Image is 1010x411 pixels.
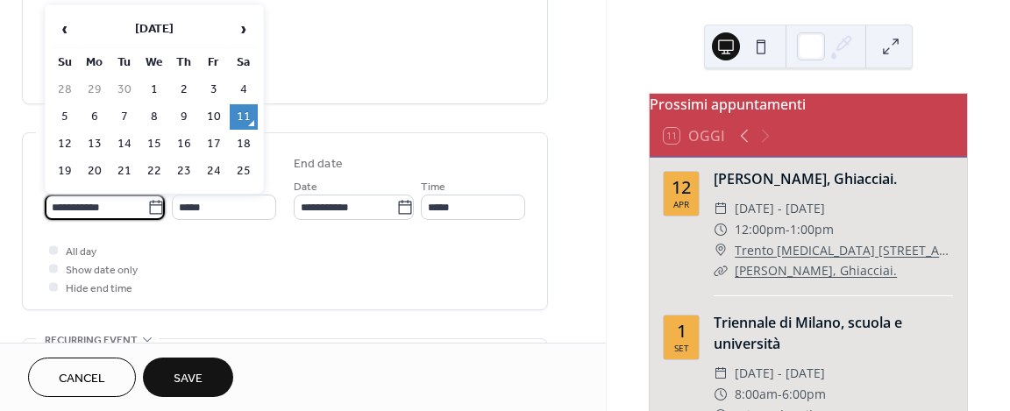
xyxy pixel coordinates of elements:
[677,322,686,340] div: 1
[110,159,139,184] td: 21
[200,77,228,103] td: 3
[170,159,198,184] td: 23
[786,219,790,240] span: -
[81,11,228,48] th: [DATE]
[110,104,139,130] td: 7
[230,77,258,103] td: 4
[735,384,778,405] span: 8:00am
[735,240,953,261] a: Trento [MEDICAL_DATA] [STREET_ADDRESS]
[51,159,79,184] td: 19
[650,94,967,115] div: Prossimi appuntamenti
[714,313,902,353] a: Triennale di Milano, scuola e università
[782,384,826,405] span: 6:00pm
[81,104,109,130] td: 6
[110,50,139,75] th: Tu
[81,159,109,184] td: 20
[140,104,168,130] td: 8
[51,50,79,75] th: Su
[110,186,139,211] td: 28
[170,50,198,75] th: Th
[81,77,109,103] td: 29
[735,198,825,219] span: [DATE] - [DATE]
[230,131,258,157] td: 18
[140,50,168,75] th: We
[140,159,168,184] td: 22
[200,186,228,211] td: 31
[81,50,109,75] th: Mo
[170,131,198,157] td: 16
[714,219,728,240] div: ​
[110,77,139,103] td: 30
[66,243,96,261] span: All day
[421,178,445,196] span: Time
[51,77,79,103] td: 28
[170,104,198,130] td: 9
[81,131,109,157] td: 13
[66,261,138,280] span: Show date only
[140,186,168,211] td: 29
[231,11,257,46] span: ›
[735,363,825,384] span: [DATE] - [DATE]
[200,104,228,130] td: 10
[140,77,168,103] td: 1
[51,186,79,211] td: 26
[778,384,782,405] span: -
[735,262,897,279] a: [PERSON_NAME], Ghiacciai.
[45,331,138,350] span: Recurring event
[81,186,109,211] td: 27
[174,370,203,388] span: Save
[714,260,728,281] div: ​
[51,104,79,130] td: 5
[714,384,728,405] div: ​
[200,50,228,75] th: Fr
[714,198,728,219] div: ​
[673,200,689,209] div: apr
[230,50,258,75] th: Sa
[674,344,689,352] div: set
[672,179,691,196] div: 12
[230,104,258,130] td: 11
[230,186,258,211] td: 1
[200,159,228,184] td: 24
[714,240,728,261] div: ​
[110,131,139,157] td: 14
[52,11,78,46] span: ‹
[714,363,728,384] div: ​
[170,186,198,211] td: 30
[200,131,228,157] td: 17
[59,370,105,388] span: Cancel
[294,178,317,196] span: Date
[735,219,786,240] span: 12:00pm
[140,131,168,157] td: 15
[143,358,233,397] button: Save
[294,155,343,174] div: End date
[28,358,136,397] button: Cancel
[170,77,198,103] td: 2
[790,219,834,240] span: 1:00pm
[51,131,79,157] td: 12
[714,169,897,188] a: [PERSON_NAME], Ghiacciai.
[66,280,132,298] span: Hide end time
[230,159,258,184] td: 25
